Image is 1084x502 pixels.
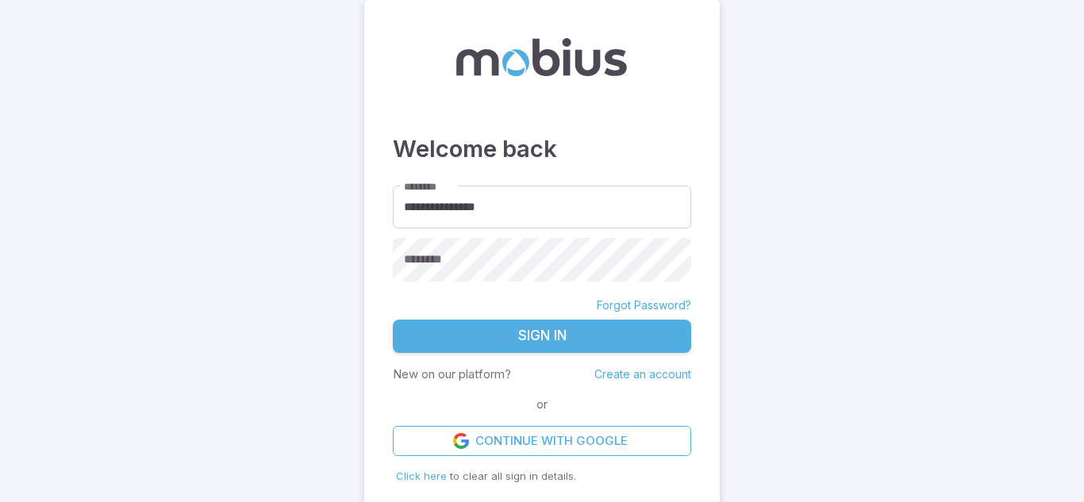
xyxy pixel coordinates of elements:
[532,396,552,413] span: or
[597,297,691,313] a: Forgot Password?
[393,132,691,167] h3: Welcome back
[393,320,691,353] button: Sign In
[393,426,691,456] a: Continue with Google
[594,367,691,381] a: Create an account
[396,469,688,485] p: to clear all sign in details.
[393,366,511,383] p: New on our platform?
[396,469,447,482] span: Click here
